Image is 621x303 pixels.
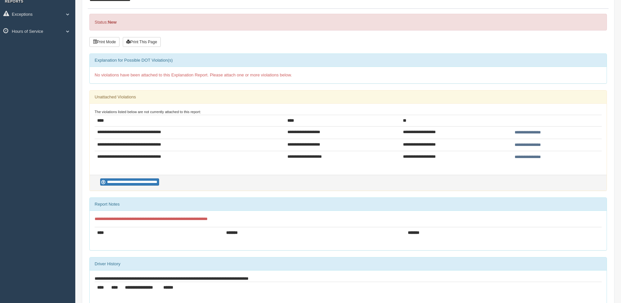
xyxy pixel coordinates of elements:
div: Driver History [90,257,607,271]
div: Status: [89,14,607,30]
span: No violations have been attached to this Explanation Report. Please attach one or more violations... [95,72,292,77]
div: Report Notes [90,198,607,211]
div: Unattached Violations [90,91,607,104]
strong: New [108,20,117,25]
small: The violations listed below are not currently attached to this report: [95,110,201,114]
div: Explanation for Possible DOT Violation(s) [90,54,607,67]
button: Print This Page [123,37,161,47]
button: Print Mode [89,37,119,47]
